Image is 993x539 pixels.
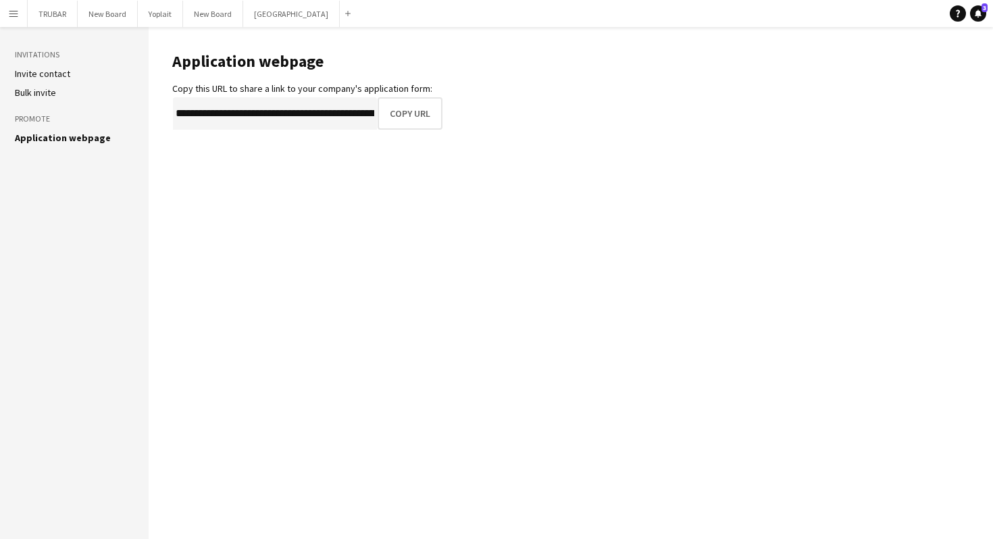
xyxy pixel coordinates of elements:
[28,1,78,27] button: TRUBAR
[15,113,134,125] h3: Promote
[78,1,138,27] button: New Board
[15,86,56,99] a: Bulk invite
[378,97,442,130] button: Copy URL
[15,49,134,61] h3: Invitations
[138,1,183,27] button: Yoplait
[172,51,442,72] h1: Application webpage
[970,5,986,22] a: 3
[15,68,70,80] a: Invite contact
[15,132,111,144] a: Application webpage
[172,82,442,95] div: Copy this URL to share a link to your company's application form:
[243,1,340,27] button: [GEOGRAPHIC_DATA]
[183,1,243,27] button: New Board
[982,3,988,12] span: 3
